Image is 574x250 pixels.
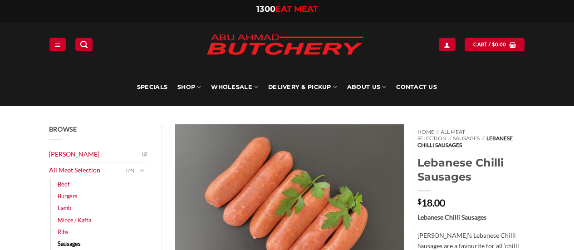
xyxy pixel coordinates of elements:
a: Specials [137,68,167,106]
a: 1300EAT MEAT [256,4,318,14]
span: Lebanese Chilli Sausages [417,135,512,148]
a: All Meat Selection [49,162,127,178]
a: Sausages [58,238,81,250]
a: Mince / Kafta [58,214,91,226]
a: Search [75,38,93,51]
span: // [481,135,485,142]
a: Menu [49,38,66,51]
span: Browse [49,125,77,133]
a: About Us [347,68,386,106]
span: EAT MEAT [275,4,318,14]
a: Contact Us [396,68,437,106]
span: Cart / [473,40,506,49]
span: $ [417,198,422,205]
bdi: 0.00 [492,41,506,47]
span: // [448,135,451,142]
a: Ribs [58,226,69,238]
a: Sausages [453,135,480,142]
span: (2) [142,147,147,161]
a: Delivery & Pickup [268,68,337,106]
span: 1300 [256,4,275,14]
bdi: 18.00 [417,197,445,208]
h1: Lebanese Chilli Sausages [417,156,525,184]
a: View cart [465,38,525,51]
a: All Meat Selection [417,128,465,142]
a: [PERSON_NAME] [49,147,142,162]
button: Toggle [137,166,147,176]
a: Home [417,128,434,135]
a: Login [439,38,455,51]
span: // [436,128,439,135]
strong: Lebanese Chilli Sausages [417,213,486,221]
img: Abu Ahmad Butchery [199,28,371,63]
a: SHOP [177,68,201,106]
span: (74) [126,164,134,177]
a: Lamb [58,202,71,214]
span: $ [492,40,495,49]
a: Beef [58,178,69,190]
a: Burgers [58,190,78,202]
a: Wholesale [211,68,258,106]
